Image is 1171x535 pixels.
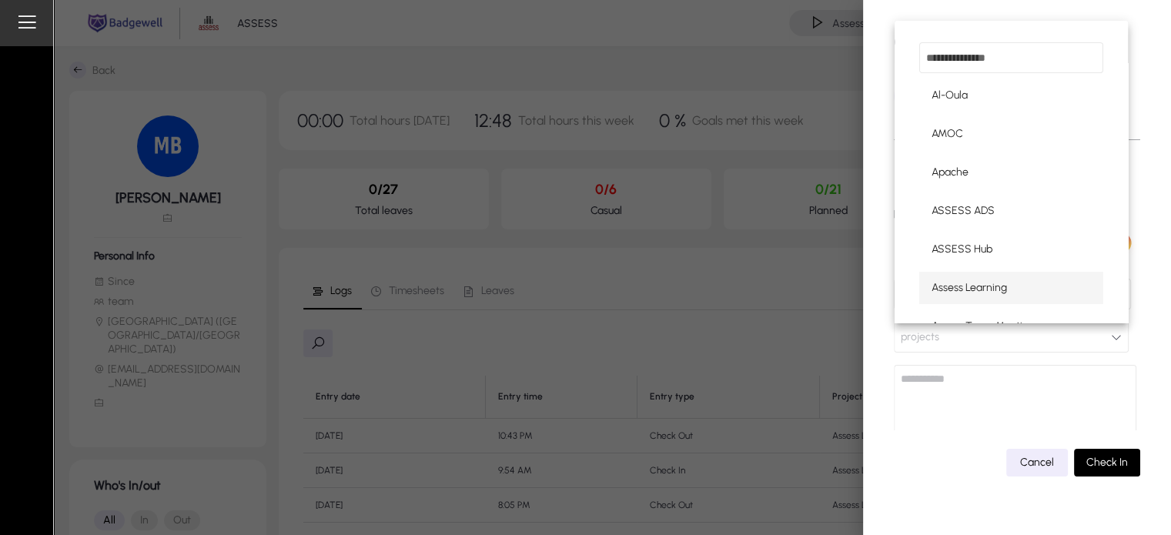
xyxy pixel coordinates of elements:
[919,118,1103,150] mat-option: AMOC
[932,202,995,220] span: ASSESS ADS
[919,310,1103,343] mat-option: Assess Team Meetings
[932,240,992,259] span: ASSESS Hub
[919,42,1103,73] input: dropdown search
[932,125,963,143] span: AMOC
[932,279,1007,297] span: Assess Learning
[932,86,968,105] span: Al-Oula
[919,272,1103,304] mat-option: Assess Learning
[932,163,969,182] span: Apache
[919,156,1103,189] mat-option: Apache
[919,233,1103,266] mat-option: ASSESS Hub
[919,79,1103,112] mat-option: Al-Oula
[932,317,1039,336] span: Assess Team Meetings
[919,195,1103,227] mat-option: ASSESS ADS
